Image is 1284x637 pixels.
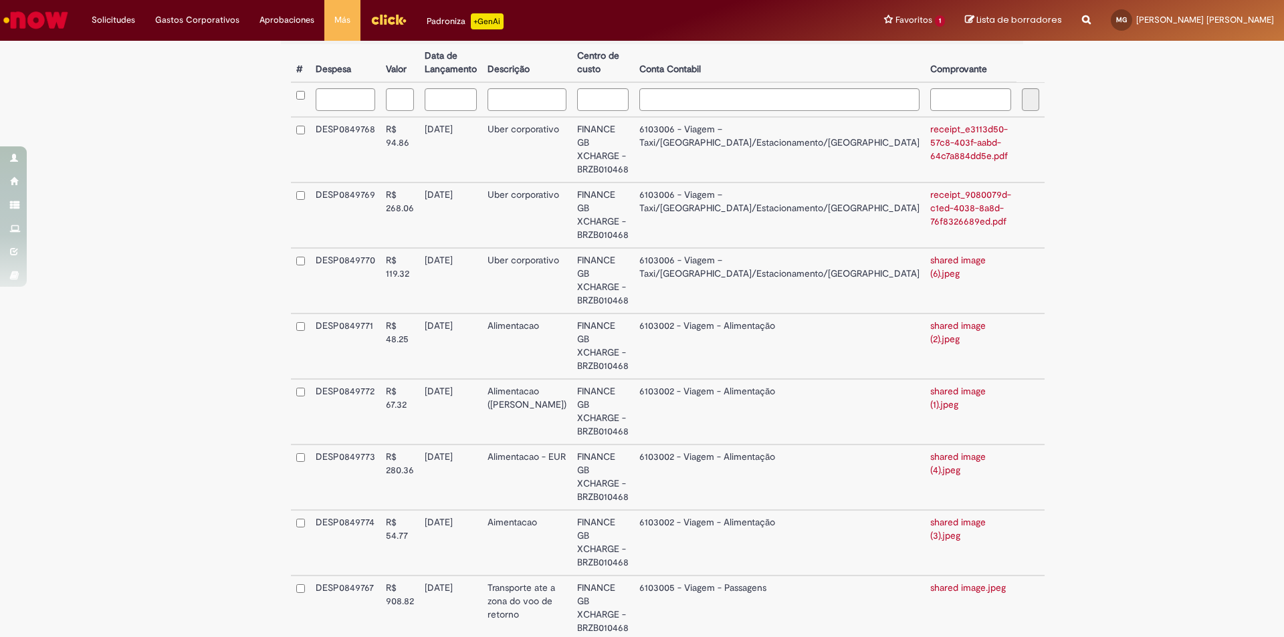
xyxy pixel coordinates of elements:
td: [DATE] [419,248,482,313]
span: Favoritos [895,13,932,27]
td: 6103002 - Viagem - Alimentação [634,444,925,510]
td: [DATE] [419,313,482,379]
th: # [291,44,310,82]
a: shared image (6).jpeg [930,254,986,279]
td: R$ 67.32 [381,379,419,444]
td: shared image (3).jpeg [925,510,1016,576]
a: shared image.jpeg [930,582,1006,594]
td: Alimentacao ([PERSON_NAME]) [482,379,572,444]
td: shared image (2).jpeg [925,313,1016,379]
td: 6103006 - Viagem – Taxi/[GEOGRAPHIC_DATA]/Estacionamento/[GEOGRAPHIC_DATA] [634,248,925,313]
span: MG [1116,15,1127,24]
img: click_logo_yellow_360x200.png [370,9,407,29]
span: Gastos Corporativos [155,13,239,27]
td: DESP0849773 [310,444,381,510]
td: Alimentacao - EUR [482,444,572,510]
a: Lista de borradores [965,14,1062,27]
th: Data de Lançamento [419,44,482,82]
td: DESP0849769 [310,182,381,248]
td: DESP0849774 [310,510,381,576]
td: receipt_9080079d-c1ed-4038-8a8d-76f8326689ed.pdf [925,182,1016,248]
div: Padroniza [427,13,504,29]
th: Comprovante [925,44,1016,82]
td: shared image (4).jpeg [925,444,1016,510]
span: Lista de borradores [976,13,1062,26]
td: Alimentacao [482,313,572,379]
td: 6103006 - Viagem – Taxi/[GEOGRAPHIC_DATA]/Estacionamento/[GEOGRAPHIC_DATA] [634,182,925,248]
td: FINANCE GB XCHARGE - BRZB010468 [572,182,634,248]
img: ServiceNow [1,7,70,33]
td: FINANCE GB XCHARGE - BRZB010468 [572,379,634,444]
a: receipt_9080079d-c1ed-4038-8a8d-76f8326689ed.pdf [930,188,1011,227]
td: R$ 54.77 [381,510,419,576]
td: Aimentacao [482,510,572,576]
td: Uber corporativo [482,182,572,248]
td: R$ 48.25 [381,313,419,379]
th: Valor [381,44,419,82]
th: Centro de custo [572,44,634,82]
span: [PERSON_NAME] [PERSON_NAME] [1136,14,1274,25]
a: shared image (2).jpeg [930,320,986,345]
td: DESP0849771 [310,313,381,379]
a: shared image (4).jpeg [930,451,986,476]
td: R$ 268.06 [381,182,419,248]
td: FINANCE GB XCHARGE - BRZB010468 [572,444,634,510]
td: FINANCE GB XCHARGE - BRZB010468 [572,313,634,379]
a: shared image (1).jpeg [930,385,986,410]
td: FINANCE GB XCHARGE - BRZB010468 [572,510,634,576]
td: Uber corporativo [482,248,572,313]
td: shared image (6).jpeg [925,248,1016,313]
a: shared image (3).jpeg [930,516,986,541]
td: [DATE] [419,379,482,444]
td: receipt_e3113d50-57c8-403f-aabd-64c7a884dd5e.pdf [925,117,1016,182]
td: shared image (1).jpeg [925,379,1016,444]
td: R$ 94.86 [381,117,419,182]
td: [DATE] [419,117,482,182]
th: Despesa [310,44,381,82]
td: [DATE] [419,510,482,576]
th: Conta Contabil [634,44,925,82]
td: FINANCE GB XCHARGE - BRZB010468 [572,117,634,182]
td: 6103006 - Viagem – Taxi/[GEOGRAPHIC_DATA]/Estacionamento/[GEOGRAPHIC_DATA] [634,117,925,182]
td: 6103002 - Viagem - Alimentação [634,379,925,444]
td: DESP0849770 [310,248,381,313]
td: 6103002 - Viagem - Alimentação [634,313,925,379]
td: 6103002 - Viagem - Alimentação [634,510,925,576]
td: [DATE] [419,182,482,248]
th: Descrição [482,44,572,82]
td: R$ 280.36 [381,444,419,510]
td: DESP0849768 [310,117,381,182]
a: receipt_e3113d50-57c8-403f-aabd-64c7a884dd5e.pdf [930,123,1008,162]
span: Aprobaciones [259,13,314,27]
span: 1 [935,15,945,27]
td: FINANCE GB XCHARGE - BRZB010468 [572,248,634,313]
td: Uber corporativo [482,117,572,182]
td: DESP0849772 [310,379,381,444]
span: Más [334,13,350,27]
p: +GenAi [471,13,504,29]
span: Solicitudes [92,13,135,27]
td: [DATE] [419,444,482,510]
td: R$ 119.32 [381,248,419,313]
